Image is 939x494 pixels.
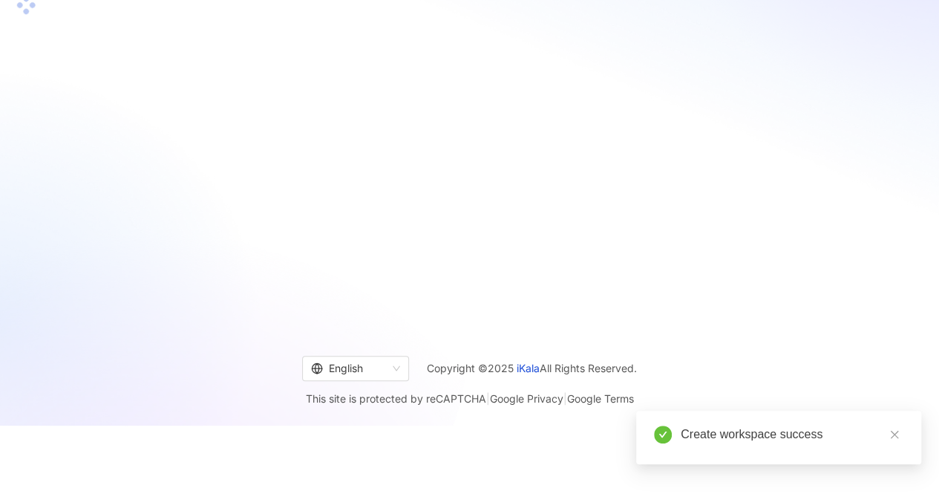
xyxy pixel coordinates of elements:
a: iKala [517,362,540,374]
span: check-circle [654,426,672,443]
span: close [889,429,900,440]
span: This site is protected by reCAPTCHA [306,390,634,408]
span: | [486,392,490,405]
span: Copyright © 2025 All Rights Reserved. [427,360,637,377]
span: | [563,392,567,405]
a: Google Privacy [490,392,563,405]
a: Google Terms [567,392,634,405]
div: English [311,357,387,380]
div: Create workspace success [681,426,903,443]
